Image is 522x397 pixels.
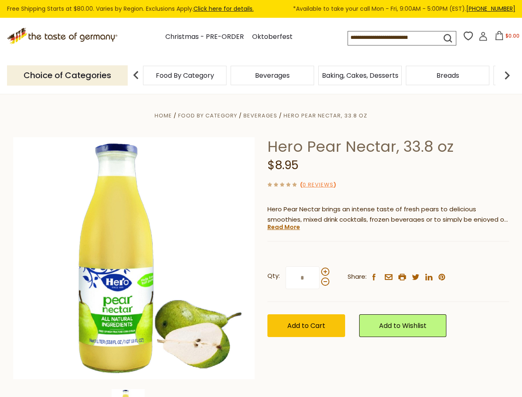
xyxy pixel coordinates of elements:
[267,223,300,231] a: Read More
[155,112,172,120] a: Home
[267,271,280,281] strong: Qty:
[287,321,325,330] span: Add to Cart
[255,72,290,79] a: Beverages
[300,181,336,189] span: ( )
[7,4,515,14] div: Free Shipping Starts at $80.00. Varies by Region. Exclusions Apply.
[156,72,214,79] a: Food By Category
[466,5,515,13] a: [PHONE_NUMBER]
[293,4,515,14] span: *Available to take your call Mon - Fri, 9:00AM - 5:00PM (EST).
[436,72,459,79] a: Breads
[286,266,319,289] input: Qty:
[267,204,509,225] p: Hero Pear Nectar brings an intense taste of fresh pears to delicious smoothies, mixed drink cockt...
[267,314,345,337] button: Add to Cart
[284,112,367,120] a: Hero Pear Nectar, 33.8 oz
[243,112,277,120] a: Beverages
[193,5,254,13] a: Click here for details.
[267,137,509,156] h1: Hero Pear Nectar, 33.8 oz
[13,137,255,379] img: Hero Pear Nectar, 33.8 oz
[359,314,446,337] a: Add to Wishlist
[252,31,293,43] a: Oktoberfest
[322,72,398,79] a: Baking, Cakes, Desserts
[7,65,128,86] p: Choice of Categories
[303,181,334,189] a: 0 Reviews
[505,32,520,39] span: $0.00
[348,272,367,282] span: Share:
[178,112,237,120] a: Food By Category
[128,67,144,84] img: previous arrow
[267,157,298,173] span: $8.95
[499,67,515,84] img: next arrow
[165,31,244,43] a: Christmas - PRE-ORDER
